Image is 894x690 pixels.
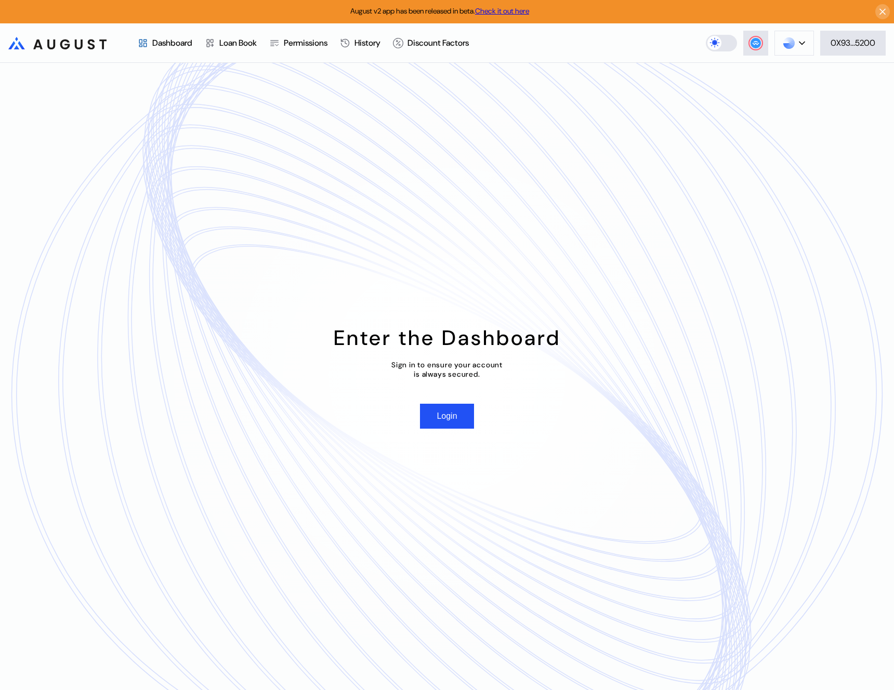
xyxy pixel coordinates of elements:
[219,37,257,48] div: Loan Book
[350,6,529,16] span: August v2 app has been released in beta.
[334,324,561,351] div: Enter the Dashboard
[783,37,795,49] img: chain logo
[152,37,192,48] div: Dashboard
[391,360,503,379] div: Sign in to ensure your account is always secured.
[407,37,469,48] div: Discount Factors
[420,404,474,429] button: Login
[263,24,334,62] a: Permissions
[284,37,327,48] div: Permissions
[334,24,387,62] a: History
[132,24,199,62] a: Dashboard
[387,24,475,62] a: Discount Factors
[831,37,875,48] div: 0X93...5200
[354,37,380,48] div: History
[199,24,263,62] a: Loan Book
[475,6,529,16] a: Check it out here
[774,31,814,56] button: chain logo
[820,31,886,56] button: 0X93...5200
